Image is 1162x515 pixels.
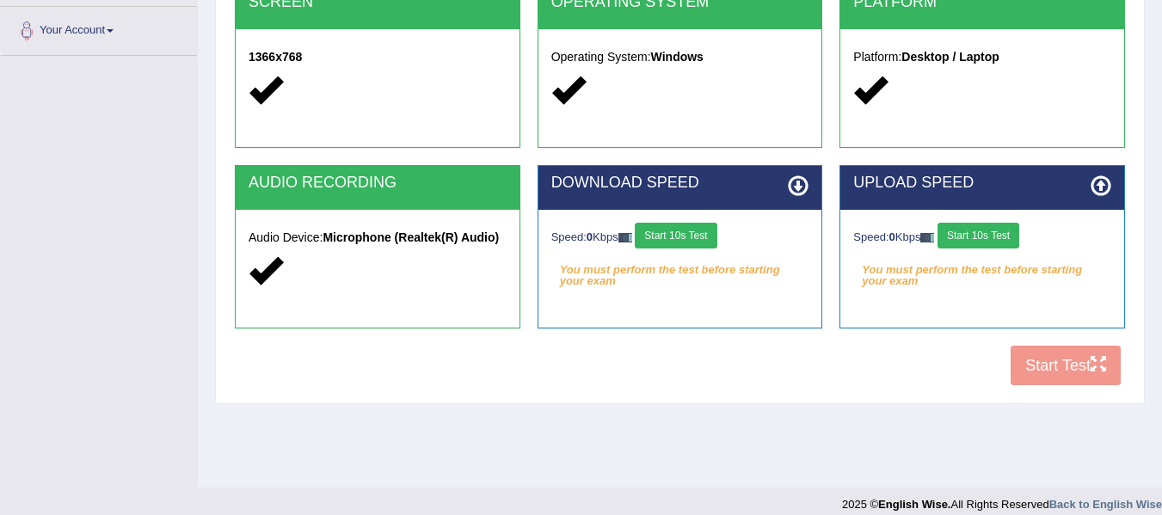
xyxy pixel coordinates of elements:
[551,257,809,283] em: You must perform the test before starting your exam
[1,7,197,50] a: Your Account
[635,223,716,248] button: Start 10s Test
[249,175,507,192] h2: AUDIO RECORDING
[853,175,1111,192] h2: UPLOAD SPEED
[551,51,809,64] h5: Operating System:
[323,230,499,244] strong: Microphone (Realtek(R) Audio)
[551,223,809,253] div: Speed: Kbps
[618,233,632,242] img: ajax-loader-fb-connection.gif
[587,230,593,243] strong: 0
[551,175,809,192] h2: DOWNLOAD SPEED
[249,50,302,64] strong: 1366x768
[853,51,1111,64] h5: Platform:
[651,50,704,64] strong: Windows
[878,498,950,511] strong: English Wise.
[853,257,1111,283] em: You must perform the test before starting your exam
[842,487,1162,512] div: 2025 © All Rights Reserved
[889,230,895,243] strong: 0
[920,233,934,242] img: ajax-loader-fb-connection.gif
[901,50,999,64] strong: Desktop / Laptop
[249,231,507,244] h5: Audio Device:
[1049,498,1162,511] a: Back to English Wise
[938,223,1019,248] button: Start 10s Test
[853,223,1111,253] div: Speed: Kbps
